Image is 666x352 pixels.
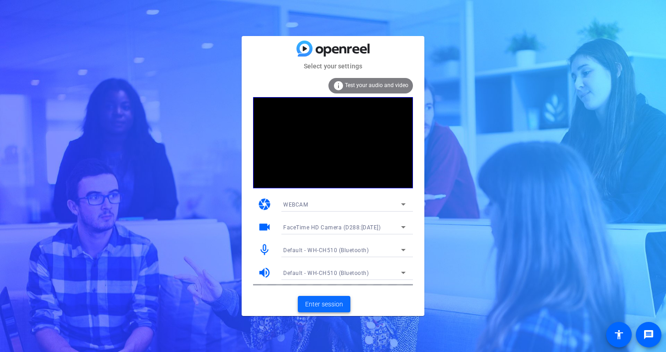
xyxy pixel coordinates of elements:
[258,197,271,211] mat-icon: camera
[283,224,381,231] span: FaceTime HD Camera (D288:[DATE])
[613,329,624,340] mat-icon: accessibility
[283,247,369,254] span: Default - WH-CH510 (Bluetooth)
[258,220,271,234] mat-icon: videocam
[296,41,370,57] img: blue-gradient.svg
[258,243,271,257] mat-icon: mic_none
[333,80,344,91] mat-icon: info
[283,270,369,276] span: Default - WH-CH510 (Bluetooth)
[643,329,654,340] mat-icon: message
[283,202,308,208] span: WEBCAM
[298,296,350,312] button: Enter session
[345,82,408,88] span: Test your audio and video
[258,266,271,280] mat-icon: volume_up
[242,61,424,71] mat-card-subtitle: Select your settings
[305,300,343,309] span: Enter session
